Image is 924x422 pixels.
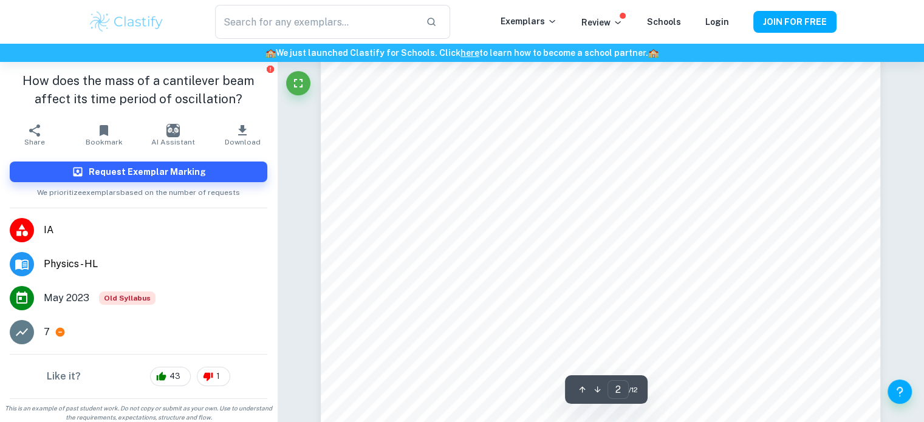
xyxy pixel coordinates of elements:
[2,46,922,60] h6: We just launched Clastify for Schools. Click to learn how to become a school partner.
[166,124,180,137] img: AI Assistant
[197,367,230,386] div: 1
[265,48,276,58] span: 🏫
[89,165,206,179] h6: Request Exemplar Marking
[705,17,729,27] a: Login
[88,10,165,34] img: Clastify logo
[44,291,89,305] span: May 2023
[10,72,267,108] h1: How does the mass of a cantilever beam affect its time period of oscillation?
[44,223,267,237] span: IA
[647,17,681,27] a: Schools
[44,325,50,339] p: 7
[265,64,275,73] button: Report issue
[888,379,912,404] button: Help and Feedback
[648,48,659,58] span: 🏫
[208,118,277,152] button: Download
[215,5,416,39] input: Search for any exemplars...
[460,48,479,58] a: here
[47,369,81,384] h6: Like it?
[210,370,227,383] span: 1
[225,138,261,146] span: Download
[139,118,208,152] button: AI Assistant
[99,291,156,305] span: Old Syllabus
[5,404,272,422] span: This is an example of past student work. Do not copy or submit as your own. Use to understand the...
[286,71,310,95] button: Fullscreen
[151,138,195,146] span: AI Assistant
[69,118,139,152] button: Bookmark
[501,15,557,28] p: Exemplars
[163,370,187,383] span: 43
[753,11,837,33] button: JOIN FOR FREE
[86,138,123,146] span: Bookmark
[10,162,267,182] button: Request Exemplar Marking
[99,291,156,305] div: Starting from the May 2025 session, the Physics IA requirements have changed. It's OK to refer to...
[629,384,638,395] span: / 12
[24,138,45,146] span: Share
[150,367,191,386] div: 43
[581,16,623,29] p: Review
[37,182,240,198] span: We prioritize exemplars based on the number of requests
[44,257,267,271] span: Physics - HL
